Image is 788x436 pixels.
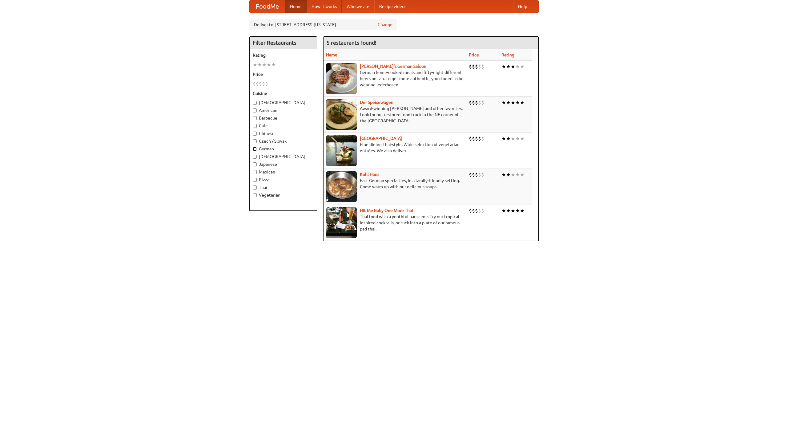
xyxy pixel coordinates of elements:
li: ★ [511,63,515,70]
li: $ [469,135,472,142]
a: Kohl Haus [360,172,379,177]
li: ★ [515,171,520,178]
li: $ [472,171,475,178]
li: $ [478,99,481,106]
li: $ [472,207,475,214]
label: Chinese [253,130,314,137]
li: ★ [515,63,520,70]
li: ★ [520,135,525,142]
label: Vegetarian [253,192,314,198]
li: $ [253,80,256,87]
input: Thai [253,185,257,189]
a: FoodMe [250,0,285,13]
li: ★ [262,61,267,68]
li: $ [475,207,478,214]
input: Pizza [253,178,257,182]
li: $ [469,171,472,178]
p: Award-winning [PERSON_NAME] and other favorites. Look for our restored food truck in the NE corne... [326,105,464,124]
li: $ [262,80,265,87]
label: American [253,107,314,113]
li: $ [265,80,268,87]
input: Barbecue [253,116,257,120]
li: $ [478,135,481,142]
label: [DEMOGRAPHIC_DATA] [253,153,314,160]
input: Chinese [253,132,257,136]
li: ★ [506,135,511,142]
a: Who we are [342,0,374,13]
p: East German specialties, in a family-friendly setting. Come warm up with our delicious soups. [326,177,464,190]
label: Japanese [253,161,314,167]
img: kohlhaus.jpg [326,171,357,202]
a: Price [469,52,479,57]
a: [PERSON_NAME]'s German Saloon [360,64,426,69]
li: ★ [501,135,506,142]
li: $ [481,99,484,106]
a: Der Speisewagen [360,100,393,105]
li: ★ [506,171,511,178]
input: Japanese [253,162,257,166]
li: ★ [506,207,511,214]
a: Recipe videos [374,0,411,13]
a: Name [326,52,337,57]
input: Mexican [253,170,257,174]
img: babythai.jpg [326,207,357,238]
li: ★ [520,63,525,70]
p: Fine dining Thai-style. Wide selection of vegetarian entrées. We also deliver. [326,141,464,154]
li: ★ [506,99,511,106]
li: $ [472,63,475,70]
a: Hit Me Baby One More Thai [360,208,413,213]
h4: Filter Restaurants [250,37,317,49]
label: Pizza [253,177,314,183]
li: $ [481,63,484,70]
li: $ [481,207,484,214]
label: Barbecue [253,115,314,121]
li: ★ [515,99,520,106]
label: [DEMOGRAPHIC_DATA] [253,100,314,106]
input: Czech / Slovak [253,139,257,143]
label: Thai [253,184,314,190]
a: Rating [501,52,514,57]
input: American [253,108,257,112]
li: $ [259,80,262,87]
li: ★ [511,207,515,214]
li: ★ [520,171,525,178]
a: Help [513,0,532,13]
li: ★ [511,171,515,178]
a: Home [285,0,307,13]
li: ★ [511,135,515,142]
li: ★ [511,99,515,106]
h5: Rating [253,52,314,58]
label: Czech / Slovak [253,138,314,144]
input: Vegetarian [253,193,257,197]
li: ★ [515,135,520,142]
li: $ [478,171,481,178]
li: $ [472,99,475,106]
li: ★ [501,99,506,106]
div: Deliver to: [STREET_ADDRESS][US_STATE] [249,19,397,30]
li: $ [475,99,478,106]
label: German [253,146,314,152]
img: esthers.jpg [326,63,357,94]
p: German home-cooked meals and fifty-eight different beers on tap. To get more authentic, you'd nee... [326,69,464,88]
input: [DEMOGRAPHIC_DATA] [253,155,257,159]
li: ★ [501,207,506,214]
ng-pluralize: 5 restaurants found! [327,40,376,46]
li: $ [478,207,481,214]
li: ★ [501,63,506,70]
li: ★ [501,171,506,178]
label: Cafe [253,123,314,129]
p: Thai food with a youthful bar scene. Try our tropical inspired cocktails, or tuck into a plate of... [326,214,464,232]
input: German [253,147,257,151]
h5: Cuisine [253,90,314,96]
li: $ [478,63,481,70]
a: [GEOGRAPHIC_DATA] [360,136,402,141]
li: $ [469,63,472,70]
li: ★ [520,99,525,106]
li: ★ [257,61,262,68]
li: ★ [515,207,520,214]
h5: Price [253,71,314,77]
